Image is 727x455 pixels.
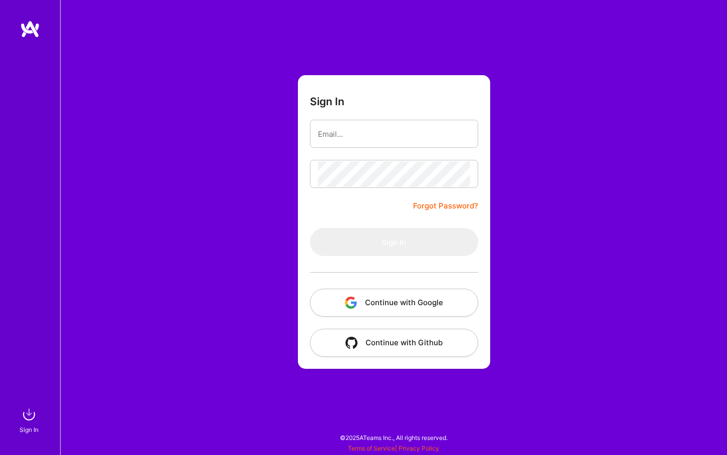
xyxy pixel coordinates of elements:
[348,444,439,452] span: |
[20,424,39,435] div: Sign In
[310,228,478,256] button: Sign In
[60,425,727,450] div: © 2025 ATeams Inc., All rights reserved.
[399,444,439,452] a: Privacy Policy
[19,404,39,424] img: sign in
[21,404,39,435] a: sign inSign In
[310,95,344,108] h3: Sign In
[310,289,478,317] button: Continue with Google
[345,297,357,309] img: icon
[20,20,40,38] img: logo
[310,329,478,357] button: Continue with Github
[413,200,478,212] a: Forgot Password?
[318,121,470,147] input: Email...
[345,337,357,349] img: icon
[348,444,395,452] a: Terms of Service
